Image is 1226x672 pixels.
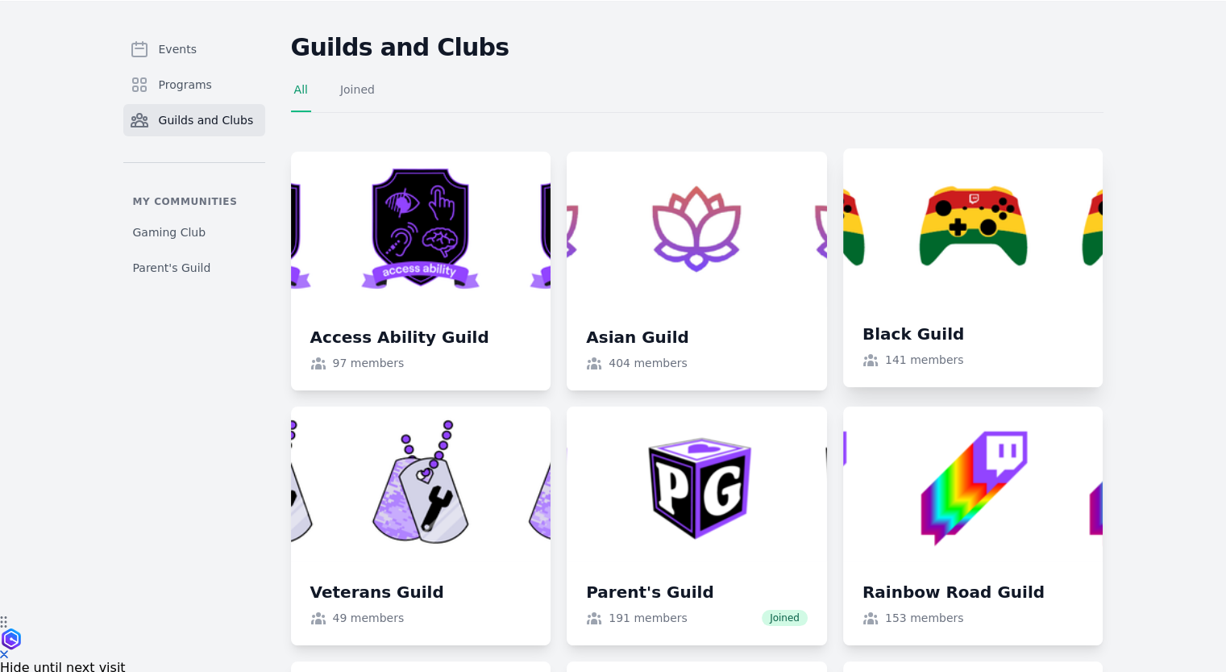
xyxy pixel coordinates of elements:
[133,260,211,276] span: Parent's Guild
[291,81,311,112] a: All
[159,41,197,57] span: Events
[123,69,265,101] a: Programs
[123,195,265,208] p: My communities
[123,253,265,282] a: Parent's Guild
[133,224,206,240] span: Gaming Club
[123,104,265,136] a: Guilds and Clubs
[123,33,265,65] a: Events
[123,218,265,247] a: Gaming Club
[159,112,254,128] span: Guilds and Clubs
[291,33,1103,62] h2: Guilds and Clubs
[159,77,212,93] span: Programs
[337,81,378,112] a: Joined
[123,33,265,282] nav: Sidebar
